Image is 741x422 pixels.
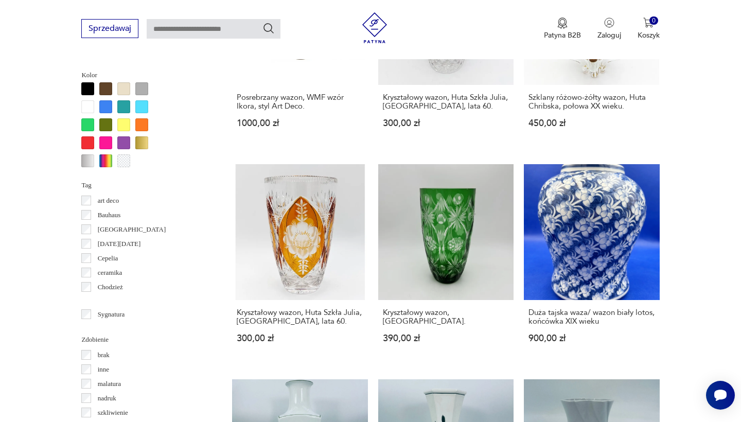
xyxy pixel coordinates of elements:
[98,393,116,404] p: nadruk
[98,378,121,390] p: malatura
[528,308,655,326] h3: Duża tajska waza/ wazon biały lotos, końcówka XIX wieku
[98,209,121,221] p: Bauhaus
[528,334,655,343] p: 900,00 zł
[98,296,122,307] p: Ćmielów
[597,17,621,40] button: Zaloguj
[98,195,119,206] p: art deco
[81,19,138,38] button: Sprzedawaj
[597,30,621,40] p: Zaloguj
[98,267,122,278] p: ceramika
[604,17,614,28] img: Ikonka użytkownika
[544,17,581,40] a: Ikona medaluPatyna B2B
[378,164,514,362] a: Kryształowy wazon, PRL.Kryształowy wazon, [GEOGRAPHIC_DATA].390,00 zł
[98,282,123,293] p: Chodzież
[544,30,581,40] p: Patyna B2B
[98,407,128,418] p: szkliwienie
[237,93,363,111] h3: Posrebrzany wazon, WMF wzór Ikora, styl Art Deco.
[643,17,654,28] img: Ikona koszyka
[81,334,207,345] p: Zdobienie
[98,364,109,375] p: inne
[237,119,363,128] p: 1000,00 zł
[383,119,509,128] p: 300,00 zł
[98,238,141,250] p: [DATE][DATE]
[98,253,118,264] p: Cepelia
[262,22,275,34] button: Szukaj
[383,334,509,343] p: 390,00 zł
[638,30,660,40] p: Koszyk
[383,308,509,326] h3: Kryształowy wazon, [GEOGRAPHIC_DATA].
[359,12,390,43] img: Patyna - sklep z meblami i dekoracjami vintage
[81,26,138,33] a: Sprzedawaj
[98,309,125,320] p: Sygnatura
[524,164,659,362] a: Duża tajska waza/ wazon biały lotos, końcówka XIX wiekuDuża tajska waza/ wazon biały lotos, końcó...
[706,381,735,410] iframe: Smartsupp widget button
[81,180,207,191] p: Tag
[528,119,655,128] p: 450,00 zł
[557,17,568,29] img: Ikona medalu
[232,164,367,362] a: Kryształowy wazon, Huta Szkła Julia, Polska, lata 60.Kryształowy wazon, Huta Szkła Julia, [GEOGRA...
[81,69,207,81] p: Kolor
[544,17,581,40] button: Patyna B2B
[649,16,658,25] div: 0
[383,93,509,111] h3: Kryształowy wazon, Huta Szkła Julia, [GEOGRAPHIC_DATA], lata 60.
[98,224,166,235] p: [GEOGRAPHIC_DATA]
[98,349,110,361] p: brak
[528,93,655,111] h3: Szklany różowo-żółty wazon, Huta Chribska, połowa XX wieku.
[638,17,660,40] button: 0Koszyk
[237,308,363,326] h3: Kryształowy wazon, Huta Szkła Julia, [GEOGRAPHIC_DATA], lata 60.
[237,334,363,343] p: 300,00 zł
